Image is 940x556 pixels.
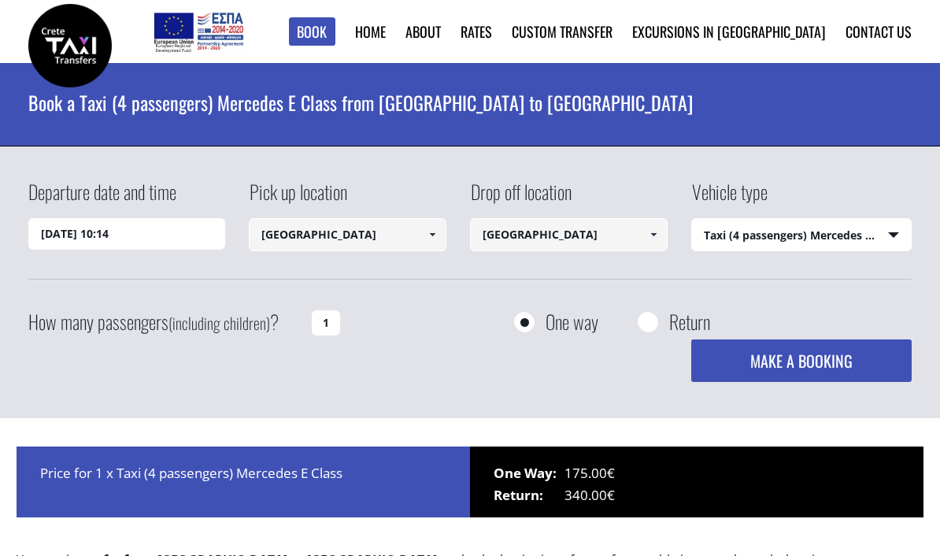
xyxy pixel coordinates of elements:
[691,339,912,382] button: MAKE A BOOKING
[249,218,446,251] input: Select pickup location
[28,63,912,142] h1: Book a Taxi (4 passengers) Mercedes E Class from [GEOGRAPHIC_DATA] to [GEOGRAPHIC_DATA]
[151,8,245,55] img: e-bannersEUERDF180X90.jpg
[546,312,598,332] label: One way
[470,218,668,251] input: Select drop-off location
[494,484,564,506] span: Return:
[17,447,470,517] div: Price for 1 x Taxi (4 passengers) Mercedes E Class
[632,21,826,42] a: Excursions in [GEOGRAPHIC_DATA]
[28,35,112,52] a: Crete Taxi Transfers | Book a Taxi transfer from Heraklion city to Chania city | Crete Taxi Trans...
[355,21,386,42] a: Home
[28,4,112,87] img: Crete Taxi Transfers | Book a Taxi transfer from Heraklion city to Chania city | Crete Taxi Trans...
[470,447,923,517] div: 175.00€ 340.00€
[249,178,347,218] label: Pick up location
[512,21,612,42] a: Custom Transfer
[691,178,768,218] label: Vehicle type
[846,21,912,42] a: Contact us
[640,218,666,251] a: Show All Items
[28,178,176,218] label: Departure date and time
[289,17,336,46] a: Book
[419,218,445,251] a: Show All Items
[692,219,912,252] span: Taxi (4 passengers) Mercedes E Class
[470,178,572,218] label: Drop off location
[461,21,492,42] a: Rates
[168,311,270,335] small: (including children)
[669,312,710,332] label: Return
[405,21,441,42] a: About
[28,303,302,342] label: How many passengers ?
[494,462,564,484] span: One Way:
